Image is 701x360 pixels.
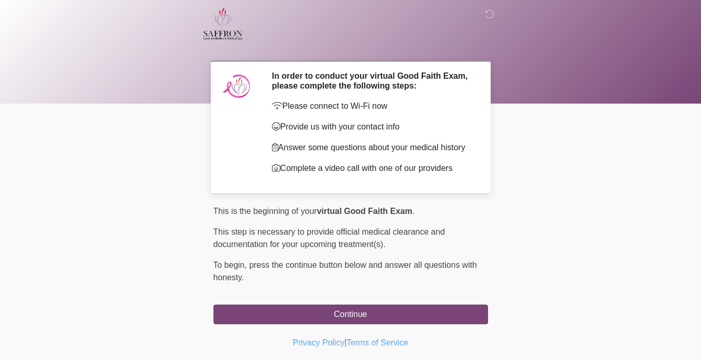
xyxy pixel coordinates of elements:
span: press the continue button below and answer all questions with honesty. [213,261,477,282]
p: Please connect to Wi-Fi now [272,100,473,112]
span: This is the beginning of your [213,207,317,215]
h2: In order to conduct your virtual Good Faith Exam, please complete the following steps: [272,71,473,91]
img: Saffron Laser Aesthetics and Medical Spa Logo [203,8,244,40]
p: Answer some questions about your medical history [272,141,473,154]
span: This step is necessary to provide official medical clearance and documentation for your upcoming ... [213,227,445,249]
a: Terms of Service [347,338,408,347]
img: Agent Avatar [221,71,252,102]
p: Complete a video call with one of our providers [272,162,473,175]
span: . [412,207,414,215]
span: To begin, [213,261,249,269]
a: Privacy Policy [293,338,345,347]
strong: virtual Good Faith Exam [317,207,412,215]
button: Continue [213,305,488,324]
p: Provide us with your contact info [272,121,473,133]
a: | [345,338,347,347]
